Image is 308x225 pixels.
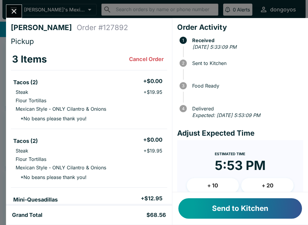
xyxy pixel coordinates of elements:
[215,158,266,173] time: 5:53 PM
[146,211,166,219] h5: $68.56
[13,79,38,86] h5: Tacos (2)
[189,83,303,88] span: Food Ready
[189,106,303,111] span: Delivered
[177,23,303,32] h4: Order Activity
[77,23,128,32] h4: Order # 127892
[11,23,77,32] h4: [PERSON_NAME]
[6,5,22,18] button: Close
[182,61,184,66] text: 2
[11,37,34,46] span: Pickup
[182,106,184,111] text: 4
[143,148,162,154] p: + $19.95
[13,137,38,145] h5: Tacos (2)
[16,89,28,95] p: Steak
[16,116,87,122] p: * No beans please thank you!
[192,44,236,50] em: [DATE] 5:33:09 PM
[16,97,46,103] p: Flour Tortillas
[177,129,303,138] h4: Adjust Expected Time
[16,148,28,154] p: Steak
[189,60,303,66] span: Sent to Kitchen
[182,83,184,88] text: 3
[141,195,162,202] h5: + $12.95
[12,53,47,65] h3: 3 Items
[178,198,302,219] button: Send to Kitchen
[16,106,106,112] p: Mexican Style - ONLY Cilantro & Onions
[16,165,106,171] p: Mexican Style - ONLY Cilantro & Onions
[13,196,58,203] h5: Mini-Quesadillas
[12,211,42,219] h5: Grand Total
[143,78,162,85] h5: + $0.00
[143,136,162,143] h5: + $0.00
[241,178,294,193] button: + 20
[215,152,245,156] span: Estimated Time
[189,38,303,43] span: Received
[16,156,46,162] p: Flour Tortillas
[182,38,184,43] text: 1
[192,112,260,118] em: Expected: [DATE] 5:53:09 PM
[16,174,87,180] p: * No beans please thank you!
[143,89,162,95] p: + $19.95
[127,53,166,65] button: Cancel Order
[187,178,239,193] button: + 10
